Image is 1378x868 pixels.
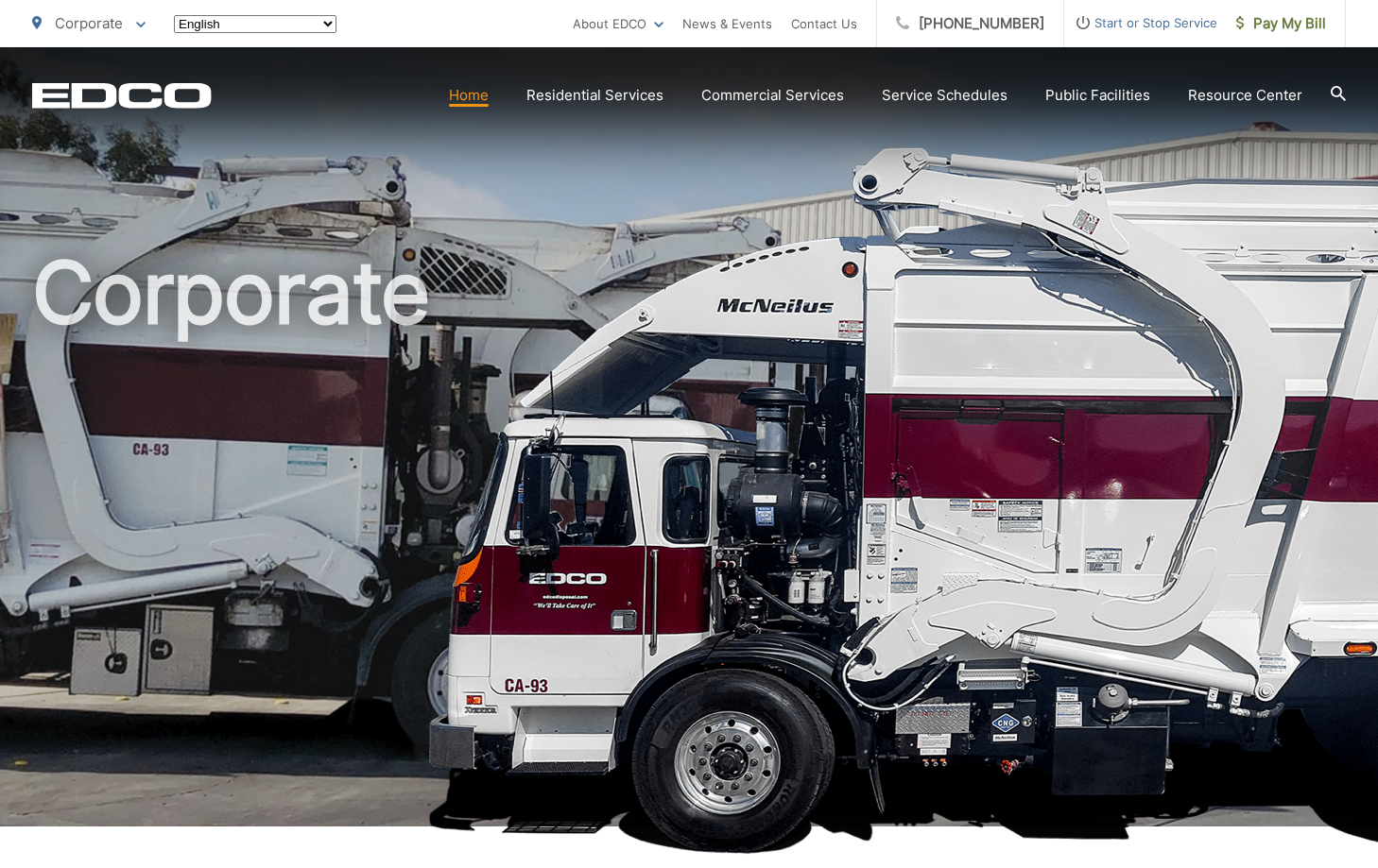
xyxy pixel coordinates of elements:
a: Commercial Services [701,84,844,107]
a: Home [449,84,489,107]
span: Pay My Bill [1236,12,1326,35]
h1: Corporate [32,246,1346,843]
a: Resource Center [1188,84,1302,107]
a: EDCD logo. Return to the homepage. [32,82,212,109]
a: Service Schedules [882,84,1008,107]
a: Residential Services [526,84,663,107]
a: Contact Us [791,12,857,35]
span: Corporate [55,14,123,32]
a: News & Events [682,12,772,35]
a: About EDCO [573,12,663,35]
select: Select a language [174,15,336,33]
a: Public Facilities [1045,84,1150,107]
